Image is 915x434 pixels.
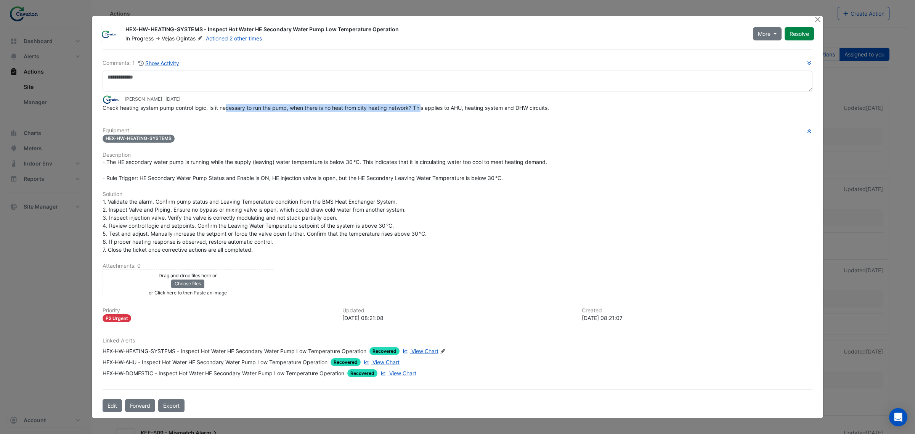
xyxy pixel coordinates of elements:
a: Export [158,399,185,412]
span: Vejas [162,35,175,42]
div: P2 Urgent [103,314,131,322]
div: HEX-HW-HEATING-SYSTEMS - Inspect Hot Water HE Secondary Water Pump Low Temperature Operation [103,347,366,355]
div: HEX-HW-DOMESTIC - Inspect Hot Water HE Secondary Water Pump Low Temperature Operation [103,369,344,377]
a: View Chart [401,347,438,355]
a: View Chart [362,358,400,366]
button: Edit [103,399,122,412]
fa-icon: Edit Linked Alerts [440,349,446,354]
h6: Equipment [103,127,812,134]
a: Actioned 2 other times [206,35,262,42]
span: -> [155,35,160,42]
span: 1. Validate the alarm. Confirm pump status and Leaving Temperature condition from the BMS Heat Ex... [103,198,427,253]
button: Forward [125,399,155,412]
h6: Updated [342,307,573,314]
div: HEX-HW-HEATING-SYSTEMS - Inspect Hot Water HE Secondary Water Pump Low Temperature Operation [125,26,744,35]
button: Show Activity [138,59,180,68]
span: Recovered [369,347,400,355]
span: More [758,30,771,38]
h6: Attachments: 0 [103,263,812,269]
h6: Created [582,307,812,314]
span: Recovered [347,369,377,377]
a: View Chart [379,369,416,377]
span: Check heating system pump control logic. Is it necessary to run the pump, when there is no heat f... [103,104,549,111]
span: Recovered [331,358,361,366]
small: [PERSON_NAME] - [125,96,180,103]
h6: Priority [103,307,333,314]
span: 2025-09-10 08:21:08 [165,96,180,102]
img: Caverion [103,95,122,104]
span: HEX-HW-HEATING-SYSTEMS [103,135,175,143]
button: Choose files [171,280,204,288]
h6: Solution [103,191,812,198]
div: [DATE] 08:21:07 [582,314,812,322]
button: Close [814,16,822,24]
button: More [753,27,782,40]
h6: Linked Alerts [103,338,812,344]
div: Open Intercom Messenger [889,408,907,426]
button: Resolve [785,27,814,40]
span: In Progress [125,35,154,42]
span: View Chart [411,348,438,354]
div: HEX-HW-AHU - Inspect Hot Water HE Secondary Water Pump Low Temperature Operation [103,358,327,366]
span: - The HE secondary water pump is running while the supply (leaving) water temperature is below 30... [103,159,547,181]
small: or Click here to then Paste an image [149,290,227,296]
span: View Chart [372,359,400,365]
h6: Description [103,152,812,158]
span: View Chart [389,370,416,376]
div: Comments: 1 [103,59,180,68]
div: [DATE] 08:21:08 [342,314,573,322]
small: Drag and drop files here or [159,273,217,278]
img: Caverion [101,31,119,38]
span: Ogintas [176,35,204,42]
